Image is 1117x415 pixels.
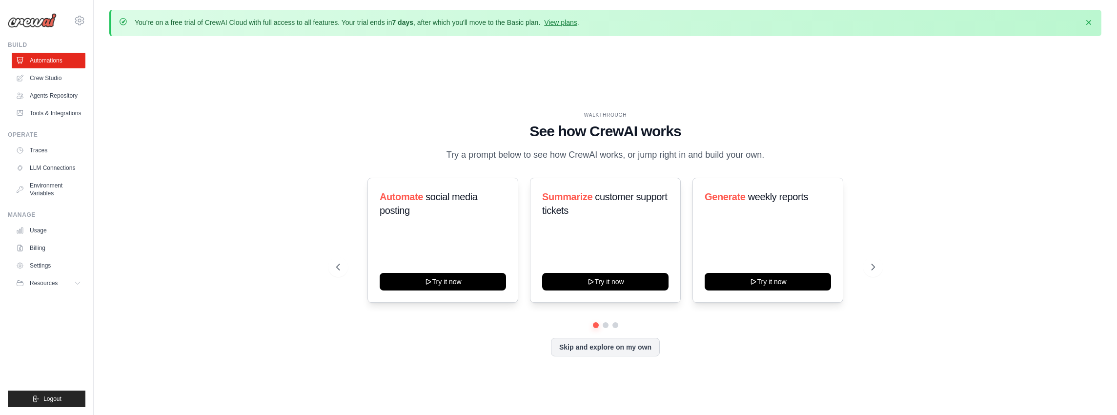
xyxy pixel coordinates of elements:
[12,53,85,68] a: Automations
[12,70,85,86] a: Crew Studio
[8,41,85,49] div: Build
[12,105,85,121] a: Tools & Integrations
[12,240,85,256] a: Billing
[30,279,58,287] span: Resources
[12,88,85,104] a: Agents Repository
[12,143,85,158] a: Traces
[380,191,423,202] span: Automate
[12,275,85,291] button: Resources
[380,273,506,290] button: Try it now
[442,148,770,162] p: Try a prompt below to see how CrewAI works, or jump right in and build your own.
[748,191,808,202] span: weekly reports
[12,178,85,201] a: Environment Variables
[542,191,667,216] span: customer support tickets
[8,391,85,407] button: Logout
[12,223,85,238] a: Usage
[336,111,875,119] div: WALKTHROUGH
[544,19,577,26] a: View plans
[43,395,61,403] span: Logout
[705,273,831,290] button: Try it now
[1068,368,1117,415] iframe: Chat Widget
[542,191,592,202] span: Summarize
[336,123,875,140] h1: See how CrewAI works
[380,191,478,216] span: social media posting
[12,258,85,273] a: Settings
[12,160,85,176] a: LLM Connections
[542,273,669,290] button: Try it now
[135,18,579,27] p: You're on a free trial of CrewAI Cloud with full access to all features. Your trial ends in , aft...
[8,131,85,139] div: Operate
[8,13,57,28] img: Logo
[392,19,413,26] strong: 7 days
[551,338,660,356] button: Skip and explore on my own
[8,211,85,219] div: Manage
[705,191,746,202] span: Generate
